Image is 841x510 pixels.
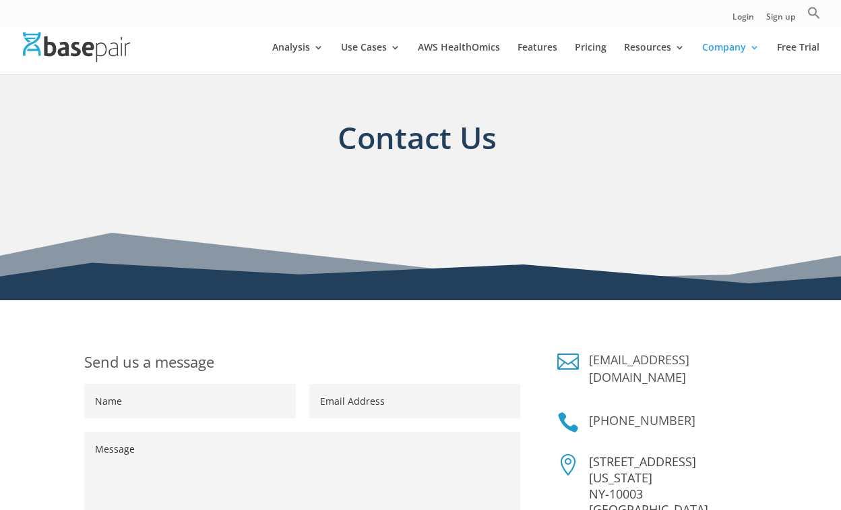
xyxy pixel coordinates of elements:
a: Login [733,13,754,27]
a: [PHONE_NUMBER] [589,412,695,428]
a: Use Cases [341,42,400,74]
a: Company [702,42,759,74]
a: Search Icon Link [807,6,821,27]
a:  [557,351,579,372]
a: Resources [624,42,685,74]
h1: Contact Us [84,115,750,181]
input: Email Address [309,384,520,418]
a: AWS HealthOmics [418,42,500,74]
h1: Send us a message [84,351,520,384]
img: Basepair [23,32,130,61]
a: Analysis [272,42,323,74]
a:  [557,412,579,433]
input: Name [84,384,295,418]
span:  [557,454,579,476]
a: Pricing [575,42,606,74]
a: Features [518,42,557,74]
a: Free Trial [777,42,819,74]
a: Sign up [766,13,795,27]
svg: Search [807,6,821,20]
a: [EMAIL_ADDRESS][DOMAIN_NAME] [589,351,689,385]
